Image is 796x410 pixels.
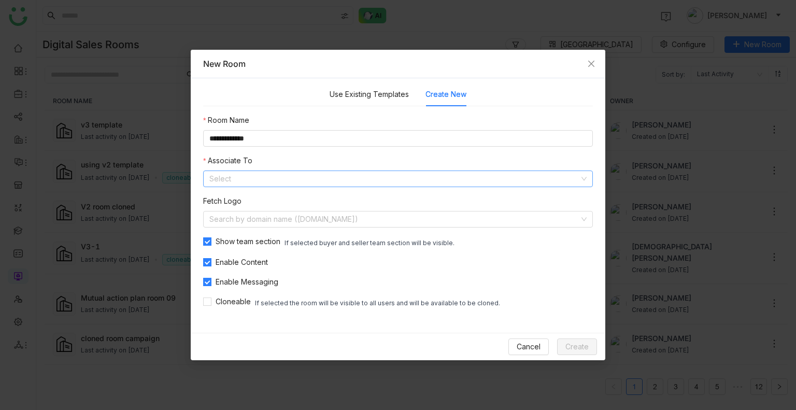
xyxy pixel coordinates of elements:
button: Close [577,50,605,78]
span: Show team section [211,236,285,247]
span: Cancel [517,341,541,352]
button: Cancel [508,338,549,355]
button: Use Existing Templates [330,89,409,100]
span: Enable Messaging [211,276,282,288]
div: New Room [203,58,593,69]
button: Create [557,338,597,355]
label: Associate To [203,155,252,166]
div: If selected the room will be visible to all users and will be available to be cloned. [255,299,500,308]
span: Enable Content [211,257,272,268]
span: Cloneable [211,296,255,307]
div: If selected buyer and seller team section will be visible. [285,238,454,248]
label: Room Name [203,115,249,126]
button: Create New [425,89,466,100]
label: Fetch Logo [203,195,241,207]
